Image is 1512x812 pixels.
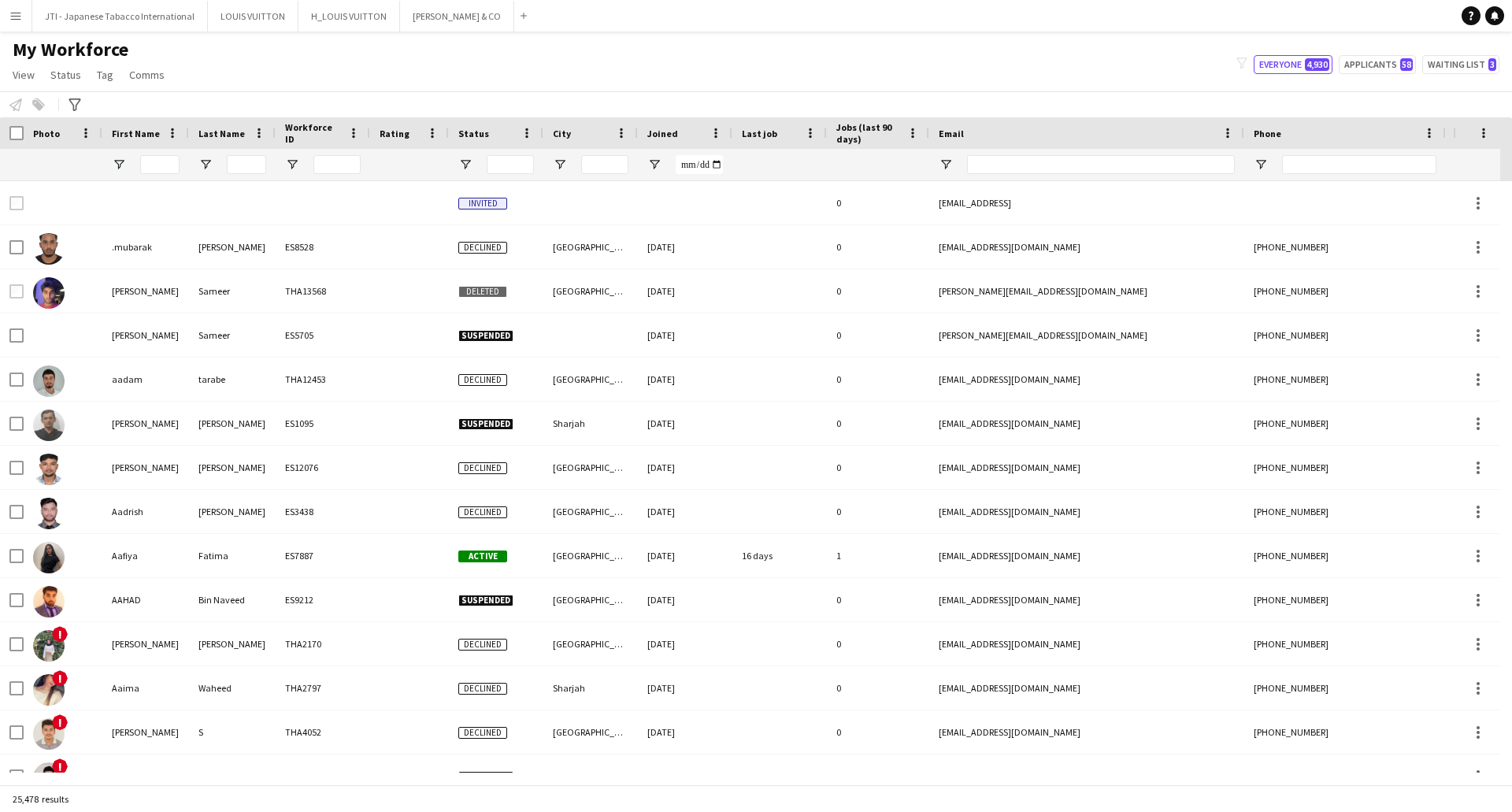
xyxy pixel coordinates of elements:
app-action-btn: Advanced filters [65,95,84,114]
span: Active [458,551,507,562]
div: [PERSON_NAME] [189,622,276,666]
span: City [553,128,571,139]
div: Waheed [189,666,276,710]
span: Deleted [458,286,507,298]
div: [EMAIL_ADDRESS][DOMAIN_NAME] [929,534,1244,577]
div: ES5705 [276,313,370,357]
div: S [189,710,276,754]
div: [PERSON_NAME] [102,755,189,798]
div: [DATE] [638,710,732,754]
span: View [13,68,35,82]
span: Photo [33,128,60,139]
div: [PHONE_NUMBER] [1244,534,1446,577]
input: Workforce ID Filter Input [313,155,361,174]
button: Open Filter Menu [112,158,126,172]
span: Rating [380,128,409,139]
button: H_LOUIS VUITTON [298,1,400,32]
div: [EMAIL_ADDRESS][DOMAIN_NAME] [929,490,1244,533]
img: Aabid Sameer [33,277,65,309]
div: [PERSON_NAME] [102,446,189,489]
div: [PERSON_NAME] [189,225,276,269]
div: 0 [827,402,929,445]
a: Comms [123,65,171,85]
div: [PHONE_NUMBER] [1244,710,1446,754]
div: [DATE] [638,578,732,621]
div: 0 [827,755,929,798]
div: ES7887 [276,534,370,577]
input: Joined Filter Input [676,155,723,174]
span: Declined [458,242,507,254]
div: 0 [827,358,929,401]
div: 0 [827,666,929,710]
div: 0 [827,710,929,754]
button: Everyone4,930 [1254,55,1332,74]
div: [DATE] [638,666,732,710]
div: ES12076 [276,446,370,489]
span: Declined [458,683,507,695]
div: [DATE] [638,490,732,533]
span: Phone [1254,128,1281,139]
span: Suspended [458,771,513,783]
button: Open Filter Menu [553,158,567,172]
button: Applicants58 [1339,55,1416,74]
img: Aahna Biju [33,630,65,662]
span: Declined [458,506,507,518]
span: Joined [647,128,678,139]
a: Status [44,65,87,85]
div: 0 [827,225,929,269]
div: THA2797 [276,666,370,710]
span: ! [52,626,68,642]
button: Open Filter Menu [939,158,953,172]
img: Aadrish Aakash [33,498,65,529]
button: Waiting list3 [1422,55,1499,74]
div: [PERSON_NAME] [102,402,189,445]
div: solanki [189,755,276,798]
button: Open Filter Menu [1254,158,1268,172]
input: First Name Filter Input [140,155,180,174]
span: 4,930 [1305,58,1329,71]
div: [PHONE_NUMBER] [1244,755,1446,798]
div: [PHONE_NUMBER] [1244,313,1446,357]
span: Suspended [458,595,513,606]
img: Aafiya Fatima [33,542,65,573]
div: 0 [827,181,929,224]
span: Declined [458,727,507,739]
div: [PERSON_NAME][EMAIL_ADDRESS][DOMAIN_NAME] [929,269,1244,313]
div: AAHAD [102,578,189,621]
img: Aaditya Girish Pillai [33,454,65,485]
span: Suspended [458,418,513,430]
button: [PERSON_NAME] & CO [400,1,514,32]
img: aadam tarabe [33,365,65,397]
div: Aafiya [102,534,189,577]
input: Row Selection is disabled for this row (unchecked) [9,196,24,210]
div: [EMAIL_ADDRESS][DOMAIN_NAME] [929,710,1244,754]
span: First Name [112,128,160,139]
div: [DATE] [638,358,732,401]
div: THA4052 [276,710,370,754]
div: ES8528 [276,225,370,269]
div: [PERSON_NAME][EMAIL_ADDRESS][DOMAIN_NAME] [929,313,1244,357]
span: My Workforce [13,38,128,61]
div: [GEOGRAPHIC_DATA] [543,446,638,489]
span: 58 [1400,58,1413,71]
div: [PHONE_NUMBER] [1244,622,1446,666]
div: [GEOGRAPHIC_DATA] [543,710,638,754]
button: Open Filter Menu [647,158,661,172]
span: ! [52,670,68,686]
div: [EMAIL_ADDRESS][DOMAIN_NAME] [929,225,1244,269]
input: Status Filter Input [487,155,534,174]
div: [PHONE_NUMBER] [1244,269,1446,313]
div: [DATE] [638,313,732,357]
span: Comms [129,68,165,82]
span: ! [52,714,68,730]
div: [EMAIL_ADDRESS][DOMAIN_NAME] [929,666,1244,710]
span: Declined [458,462,507,474]
div: [PERSON_NAME] [102,622,189,666]
div: [PHONE_NUMBER] [1244,446,1446,489]
a: Tag [91,65,120,85]
div: [GEOGRAPHIC_DATA] [543,622,638,666]
div: [PHONE_NUMBER] [1244,490,1446,533]
div: 0 [827,578,929,621]
div: [GEOGRAPHIC_DATA] [543,225,638,269]
button: Open Filter Menu [198,158,213,172]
